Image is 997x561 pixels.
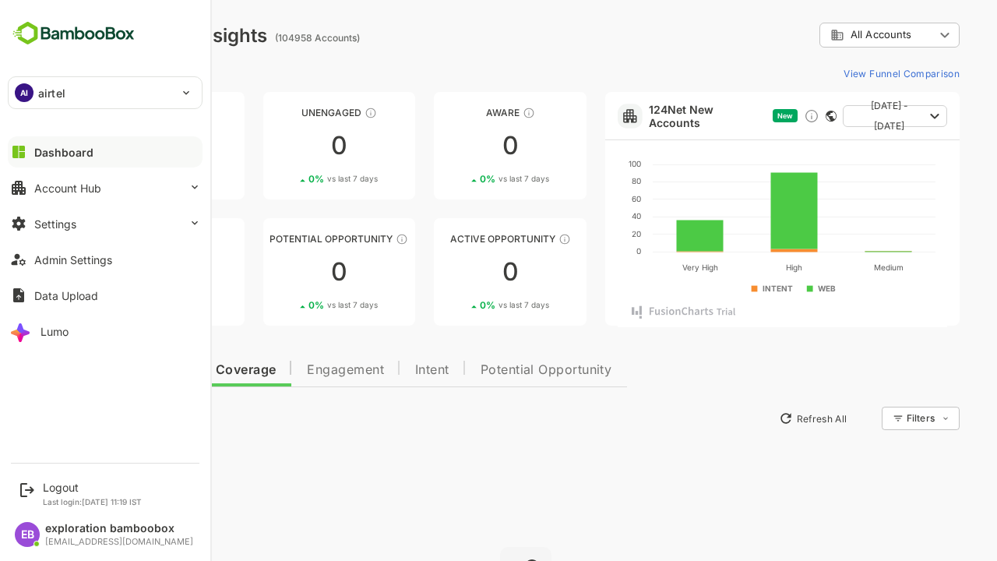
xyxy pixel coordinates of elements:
[788,105,893,127] button: [DATE] - [DATE]
[34,146,93,159] div: Dashboard
[34,217,76,231] div: Settings
[379,233,532,245] div: Active Opportunity
[254,299,323,311] div: 0 %
[8,280,203,311] button: Data Upload
[83,299,153,311] div: 0 %
[209,233,361,245] div: Potential Opportunity
[379,133,532,158] div: 0
[379,107,532,118] div: Aware
[37,259,190,284] div: 0
[8,244,203,275] button: Admin Settings
[8,172,203,203] button: Account Hub
[34,289,98,302] div: Data Upload
[8,316,203,347] button: Lumo
[37,107,190,118] div: Unreached
[15,83,33,102] div: AI
[209,218,361,326] a: Potential OpportunityThese accounts are MQAs and can be passed on to Inside Sales00%vs last 7 days
[577,229,587,238] text: 20
[627,263,663,273] text: Very High
[132,233,144,245] div: These accounts are warm, further nurturing would qualify them to MQAs
[37,218,190,326] a: EngagedThese accounts are warm, further nurturing would qualify them to MQAs00%vs last 7 days
[594,103,712,129] a: 124Net New Accounts
[425,299,495,311] div: 0 %
[273,173,323,185] span: vs last 7 days
[851,404,905,432] div: Filters
[34,182,101,195] div: Account Hub
[765,20,905,51] div: All Accounts
[209,133,361,158] div: 0
[749,108,765,124] div: Discover new ICP-fit accounts showing engagement — via intent surges, anonymous website visits, L...
[37,92,190,199] a: UnreachedThese accounts have not been engaged with for a defined time period00%vs last 7 days
[139,107,151,119] div: These accounts have not been engaged with for a defined time period
[9,77,202,108] div: AIairtel
[220,32,310,44] ag: (104958 Accounts)
[209,92,361,199] a: UnengagedThese accounts have not shown enough engagement and need nurturing00%vs last 7 days
[426,364,558,376] span: Potential Opportunity
[43,497,142,506] p: Last login: [DATE] 11:19 IST
[252,364,329,376] span: Engagement
[8,208,203,239] button: Settings
[771,111,782,122] div: This card does not support filter and segments
[34,253,112,266] div: Admin Settings
[468,107,481,119] div: These accounts have just entered the buying cycle and need further nurturing
[53,364,221,376] span: Data Quality and Coverage
[577,194,587,203] text: 60
[361,364,395,376] span: Intent
[37,133,190,158] div: 0
[582,246,587,256] text: 0
[444,299,495,311] span: vs last 7 days
[577,176,587,185] text: 80
[717,406,799,431] button: Refresh All
[273,299,323,311] span: vs last 7 days
[574,159,587,168] text: 100
[819,263,848,272] text: Medium
[425,173,495,185] div: 0 %
[8,136,203,168] button: Dashboard
[776,28,880,42] div: All Accounts
[209,107,361,118] div: Unengaged
[37,24,213,47] div: Dashboard Insights
[45,537,193,547] div: [EMAIL_ADDRESS][DOMAIN_NAME]
[723,111,738,120] span: New
[102,173,153,185] span: vs last 7 days
[38,85,65,101] p: airtel
[783,61,905,86] button: View Funnel Comparison
[254,173,323,185] div: 0 %
[37,233,190,245] div: Engaged
[41,325,69,338] div: Lumo
[83,173,153,185] div: 0 %
[504,233,516,245] div: These accounts have open opportunities which might be at any of the Sales Stages
[341,233,354,245] div: These accounts are MQAs and can be passed on to Inside Sales
[209,259,361,284] div: 0
[45,522,193,535] div: exploration bamboobox
[731,263,748,273] text: High
[43,481,142,494] div: Logout
[8,19,139,48] img: BambooboxFullLogoMark.5f36c76dfaba33ec1ec1367b70bb1252.svg
[310,107,322,119] div: These accounts have not shown enough engagement and need nurturing
[379,259,532,284] div: 0
[444,173,495,185] span: vs last 7 days
[577,211,587,221] text: 40
[379,92,532,199] a: AwareThese accounts have just entered the buying cycle and need further nurturing00%vs last 7 days
[796,29,857,41] span: All Accounts
[801,96,869,136] span: [DATE] - [DATE]
[379,218,532,326] a: Active OpportunityThese accounts have open opportunities which might be at any of the Sales Stage...
[15,522,40,547] div: EB
[37,404,151,432] button: New Insights
[102,299,153,311] span: vs last 7 days
[852,412,880,424] div: Filters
